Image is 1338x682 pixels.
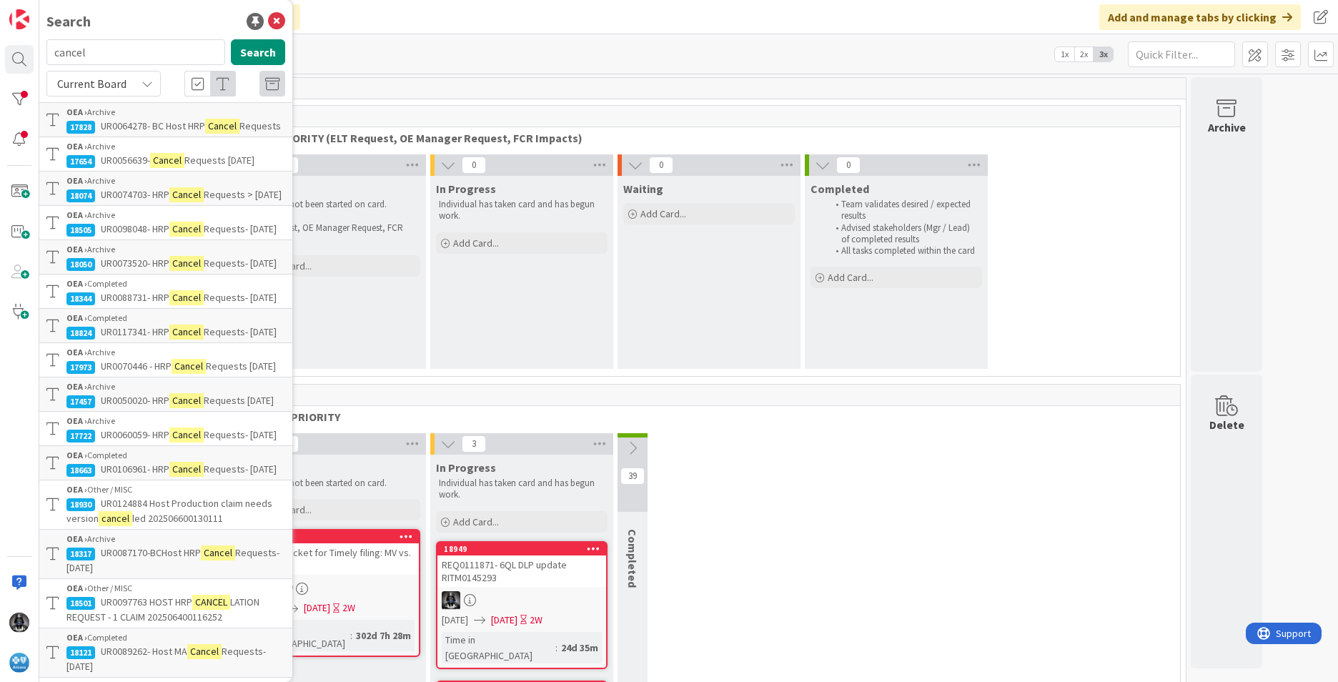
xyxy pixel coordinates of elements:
a: OEA ›Archive17457UR0050020- HRPCancelRequests [DATE] [39,377,292,412]
div: Search [46,11,91,32]
div: 17457 [66,395,95,408]
a: OEA ›Archive18505UR0098048- HRPCancelRequests- [DATE] [39,206,292,239]
b: OEA › [66,583,87,593]
div: 18121 [66,646,95,659]
span: led 202506600130111 [132,512,223,525]
div: 2W [342,601,355,616]
span: UR0074703- HRP [101,188,169,201]
span: Requests [DATE] [204,394,274,407]
div: 18949 [444,544,606,554]
li: Advised stakeholders (Mgr / Lead) of completed results [828,222,980,246]
div: Delete [1209,416,1244,433]
div: 18317 [66,548,95,560]
a: OEA ›Archive17654UR0056639-CancelRequests [DATE] [39,137,292,171]
mark: Cancel [169,290,204,305]
div: Completed [66,312,285,325]
a: OEA ›Completed18663UR0106961- HRPCancelRequests- [DATE] [39,445,292,480]
span: Requests- [DATE] [204,291,277,304]
span: [DATE] [304,601,330,616]
b: OEA › [66,347,87,357]
span: Requests [239,119,281,132]
span: UR0050020- HRP [101,394,169,407]
b: OEA › [66,533,87,544]
div: 18505 [66,224,95,237]
span: UR0060059- HRP [101,428,169,441]
div: Completed [66,631,285,644]
span: [DATE] [491,613,517,628]
div: Archive [66,346,285,359]
div: 18949REQ0111871- 6QL DLP update RITM0145293 [437,543,606,587]
img: avatar [9,653,29,673]
mark: Cancel [187,644,222,659]
div: Archive [66,106,285,119]
div: 17821 [250,530,419,543]
span: 0 [462,157,486,174]
span: [DATE] [442,613,468,628]
div: 18663 [66,464,95,477]
span: Current Board [57,76,127,91]
div: Create Ticket for Timely filing: MV vs. HRP [250,543,419,575]
span: Requests [DATE] [184,154,254,167]
span: UR0073520- HRP [101,257,169,270]
div: Time in [GEOGRAPHIC_DATA] [442,632,555,663]
div: 17828 [66,121,95,134]
div: 18930 [66,498,95,511]
b: OEA › [66,209,87,220]
span: UR0098048- HRP [101,222,169,235]
span: Add Card... [453,237,499,249]
span: UR0070446 - HRP [101,360,172,372]
div: Archive [66,380,285,393]
span: UR0117341- HRP [101,325,169,338]
mark: cancel [99,511,132,526]
input: Quick Filter... [1128,41,1235,67]
div: 18824 [66,327,95,340]
b: OEA › [66,381,87,392]
div: Time in [GEOGRAPHIC_DATA] [254,620,350,651]
span: UR0097763 HOST HRP [101,595,192,608]
span: UR0106961- HRP [101,463,169,475]
span: HIGH PRIORITY (ELT Request, OE Manager Request, FCR Impacts) [245,131,1162,145]
mark: Cancel [169,222,204,237]
span: UR0087170-BCHost HRP [101,546,201,559]
div: Archive [66,140,285,153]
span: Completed [625,529,640,588]
div: Other / MISC [66,483,285,496]
span: 0 [836,157,861,174]
li: Team validates desired / expected results [828,199,980,222]
div: 18949 [437,543,606,555]
div: Add and manage tabs by clicking [1099,4,1301,30]
p: Work has not been started on card. [252,199,417,210]
mark: Cancel [201,545,235,560]
a: OEA ›Other / MISC18501UR0097763 HOST HRPCANCELLATION REQUEST - 1 CLAIM 202506400116252 [39,579,292,628]
img: Visit kanbanzone.com [9,9,29,29]
div: Completed [66,449,285,462]
div: REQ0111871- 6QL DLP update RITM0145293 [437,555,606,587]
div: 18050 [66,258,95,271]
b: OEA › [66,415,87,426]
li: All tasks completed within the card [828,245,980,257]
img: KG [9,613,29,633]
div: 17821Create Ticket for Timely filing: MV vs. HRP [250,530,419,575]
div: 17654 [66,155,95,168]
span: NORMAL PRIORITY [245,410,1162,424]
a: OEA ›Archive17828UR0064278- BC Host HRPCancelRequests [39,102,292,137]
div: KG [250,579,419,598]
div: Archive [66,415,285,428]
mark: Cancel [172,359,206,374]
b: OEA › [66,450,87,460]
span: UR0056639- [101,154,150,167]
span: Requests- [DATE] [204,325,277,338]
span: Waiting [623,182,663,196]
span: Requests- [DATE] [204,222,277,235]
span: Requests- [DATE] [204,463,277,475]
mark: Cancel [169,256,204,271]
div: 2W [530,613,542,628]
span: Add Card... [828,271,873,284]
div: 17973 [66,361,95,374]
span: 3x [1094,47,1113,61]
div: Completed [66,277,285,290]
div: Archive [66,174,285,187]
mark: Cancel [150,153,184,168]
b: OEA › [66,484,87,495]
div: Other / MISC [66,582,285,595]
